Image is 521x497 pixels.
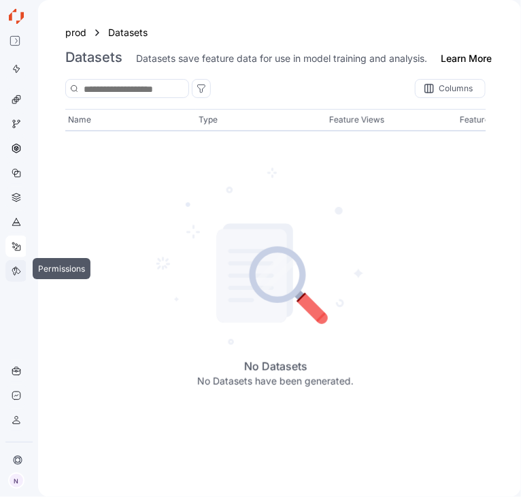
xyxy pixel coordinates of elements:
[199,113,218,127] p: Type
[8,472,24,489] div: N
[441,52,492,65] a: Learn More
[197,375,354,389] p: No Datasets have been generated.
[68,113,91,127] p: Name
[197,359,354,375] h4: No Datasets
[439,84,473,93] div: Columns
[65,25,86,40] a: prod
[329,113,384,127] p: Feature Views
[136,52,427,65] div: Datasets save feature data for use in model training and analysis.
[108,25,156,40] a: Datasets
[65,49,122,65] h3: Datasets
[415,79,486,98] div: Columns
